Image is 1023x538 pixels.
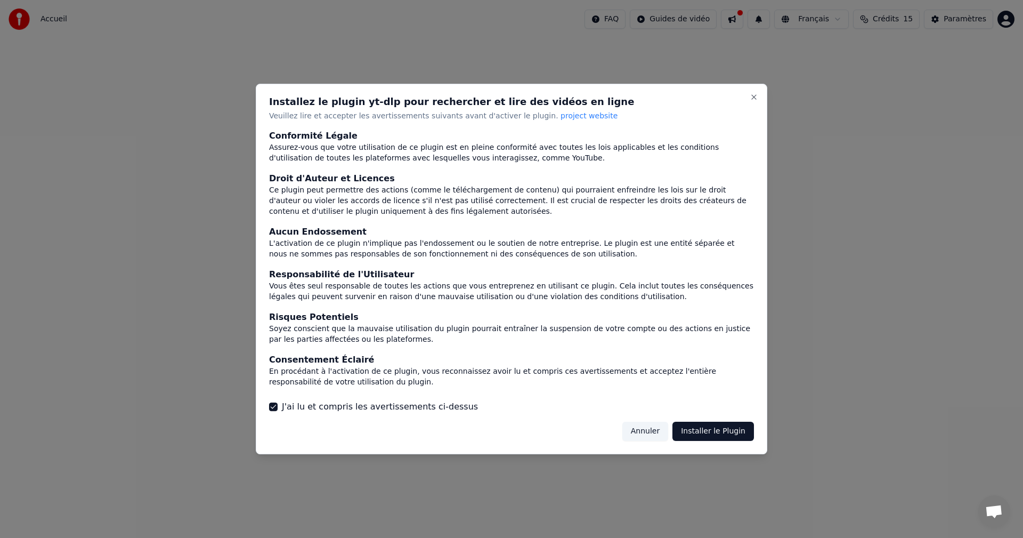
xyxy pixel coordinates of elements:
div: L'activation de ce plugin n'implique pas l'endossement ou le soutien de notre entreprise. Le plug... [269,239,754,260]
div: Soyez conscient que la mauvaise utilisation du plugin pourrait entraîner la suspension de votre c... [269,324,754,345]
div: Risques Potentiels [269,311,754,324]
div: Droit d'Auteur et Licences [269,173,754,186]
div: Vous êtes seul responsable de toutes les actions que vous entreprenez en utilisant ce plugin. Cel... [269,281,754,302]
div: Aucun Endossement [269,226,754,239]
p: Veuillez lire et accepter les avertissements suivants avant d'activer le plugin. [269,111,754,122]
label: J'ai lu et compris les avertissements ci-dessus [282,400,478,413]
h2: Installez le plugin yt-dlp pour rechercher et lire des vidéos en ligne [269,97,754,107]
div: Consentement Éclairé [269,354,754,366]
div: Responsabilité de l'Utilisateur [269,268,754,281]
div: Ce plugin peut permettre des actions (comme le téléchargement de contenu) qui pourraient enfreind... [269,186,754,218]
button: Installer le Plugin [672,422,754,441]
div: Conformité Légale [269,130,754,143]
button: Annuler [622,422,668,441]
span: project website [561,111,618,120]
div: Assurez-vous que votre utilisation de ce plugin est en pleine conformité avec toutes les lois app... [269,143,754,164]
div: En procédant à l'activation de ce plugin, vous reconnaissez avoir lu et compris ces avertissement... [269,366,754,388]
